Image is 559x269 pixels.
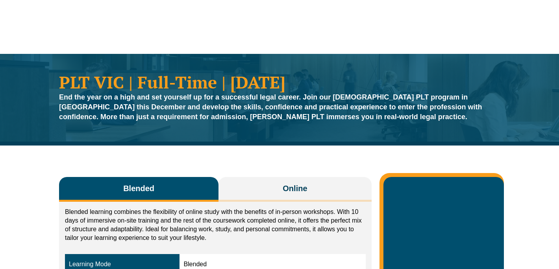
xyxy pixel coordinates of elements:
span: Online [283,183,307,194]
p: Blended learning combines the flexibility of online study with the benefits of in-person workshop... [65,208,366,242]
span: Blended [123,183,154,194]
div: Learning Mode [69,260,176,269]
strong: End the year on a high and set yourself up for a successful legal career. Join our [DEMOGRAPHIC_D... [59,93,482,121]
div: Blended [183,260,361,269]
h1: PLT VIC | Full-Time | [DATE] [59,74,500,90]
